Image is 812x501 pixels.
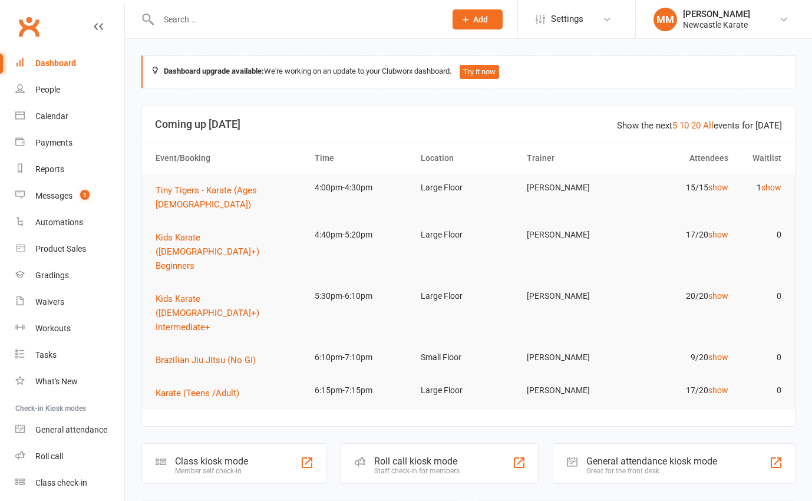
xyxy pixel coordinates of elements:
[734,221,787,249] td: 0
[156,386,247,400] button: Karate (Teens /Adult)
[15,77,124,103] a: People
[734,143,787,173] th: Waitlist
[734,344,787,371] td: 0
[374,467,460,475] div: Staff check-in for members
[521,143,628,173] th: Trainer
[415,282,521,310] td: Large Floor
[150,143,309,173] th: Event/Booking
[35,164,64,174] div: Reports
[586,456,717,467] div: General attendance kiosk mode
[703,120,714,131] a: All
[761,183,781,192] a: show
[521,344,628,371] td: [PERSON_NAME]
[683,19,750,30] div: Newcastle Karate
[617,118,782,133] div: Show the next events for [DATE]
[35,58,76,68] div: Dashboard
[15,103,124,130] a: Calendar
[521,282,628,310] td: [PERSON_NAME]
[473,15,488,24] span: Add
[415,174,521,202] td: Large Floor
[15,236,124,262] a: Product Sales
[653,8,677,31] div: MM
[35,478,87,487] div: Class check-in
[15,156,124,183] a: Reports
[708,291,728,301] a: show
[156,388,239,398] span: Karate (Teens /Adult)
[35,324,71,333] div: Workouts
[453,9,503,29] button: Add
[415,221,521,249] td: Large Floor
[35,111,68,121] div: Calendar
[683,9,750,19] div: [PERSON_NAME]
[628,221,734,249] td: 17/20
[679,120,689,131] a: 10
[672,120,677,131] a: 5
[80,190,90,200] span: 1
[551,6,583,32] span: Settings
[15,342,124,368] a: Tasks
[586,467,717,475] div: Great for the front desk
[35,138,72,147] div: Payments
[35,377,78,386] div: What's New
[156,183,304,212] button: Tiny Tigers - Karate (Ages [DEMOGRAPHIC_DATA])
[35,297,64,306] div: Waivers
[628,282,734,310] td: 20/20
[14,12,44,41] a: Clubworx
[35,271,69,280] div: Gradings
[521,174,628,202] td: [PERSON_NAME]
[734,377,787,404] td: 0
[15,315,124,342] a: Workouts
[15,130,124,156] a: Payments
[15,470,124,496] a: Class kiosk mode
[164,67,264,75] strong: Dashboard upgrade available:
[35,85,60,94] div: People
[309,282,415,310] td: 5:30pm-6:10pm
[15,289,124,315] a: Waivers
[156,292,304,334] button: Kids Karate ([DEMOGRAPHIC_DATA]+) Intermediate+
[628,174,734,202] td: 15/15
[141,55,796,88] div: We're working on an update to your Clubworx dashboard.
[415,377,521,404] td: Large Floor
[309,221,415,249] td: 4:40pm-5:20pm
[309,143,415,173] th: Time
[628,344,734,371] td: 9/20
[15,183,124,209] a: Messages 1
[156,230,304,273] button: Kids Karate ([DEMOGRAPHIC_DATA]+) Beginners
[708,385,728,395] a: show
[35,217,83,227] div: Automations
[15,50,124,77] a: Dashboard
[156,355,256,365] span: Brazilian Jiu Jitsu (No Gi)
[155,118,782,130] h3: Coming up [DATE]
[35,244,86,253] div: Product Sales
[156,294,259,332] span: Kids Karate ([DEMOGRAPHIC_DATA]+) Intermediate+
[309,377,415,404] td: 6:15pm-7:15pm
[374,456,460,467] div: Roll call kiosk mode
[415,143,521,173] th: Location
[175,467,248,475] div: Member self check-in
[691,120,701,131] a: 20
[628,143,734,173] th: Attendees
[156,185,257,210] span: Tiny Tigers - Karate (Ages [DEMOGRAPHIC_DATA])
[708,230,728,239] a: show
[460,65,499,79] button: Try it now
[35,191,72,200] div: Messages
[628,377,734,404] td: 17/20
[734,174,787,202] td: 1
[175,456,248,467] div: Class kiosk mode
[155,11,437,28] input: Search...
[15,262,124,289] a: Gradings
[15,443,124,470] a: Roll call
[156,232,259,271] span: Kids Karate ([DEMOGRAPHIC_DATA]+) Beginners
[35,451,63,461] div: Roll call
[156,353,264,367] button: Brazilian Jiu Jitsu (No Gi)
[708,183,728,192] a: show
[415,344,521,371] td: Small Floor
[15,209,124,236] a: Automations
[35,350,57,360] div: Tasks
[15,368,124,395] a: What's New
[708,352,728,362] a: show
[521,221,628,249] td: [PERSON_NAME]
[734,282,787,310] td: 0
[309,344,415,371] td: 6:10pm-7:10pm
[15,417,124,443] a: General attendance kiosk mode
